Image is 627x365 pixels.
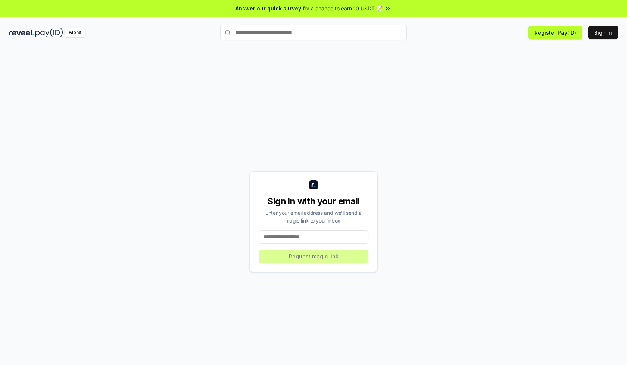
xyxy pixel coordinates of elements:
img: reveel_dark [9,28,34,37]
button: Register Pay(ID) [528,26,582,39]
span: for a chance to earn 10 USDT 📝 [303,4,383,12]
div: Alpha [65,28,85,37]
div: Sign in with your email [259,195,368,207]
button: Sign In [588,26,618,39]
span: Answer our quick survey [235,4,301,12]
img: pay_id [35,28,63,37]
div: Enter your email address and we’ll send a magic link to your inbox. [259,209,368,224]
img: logo_small [309,180,318,189]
